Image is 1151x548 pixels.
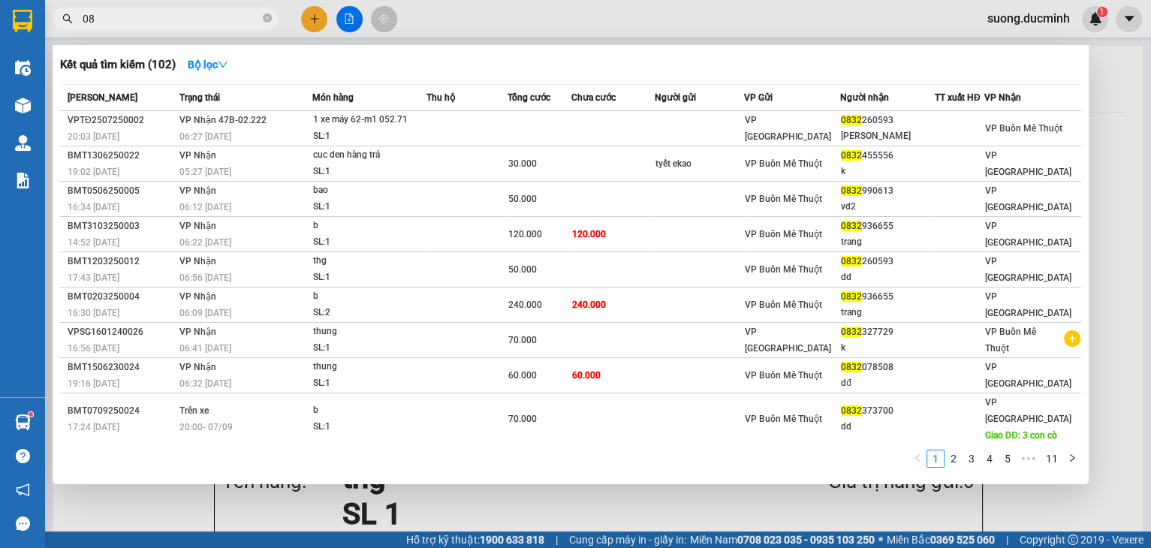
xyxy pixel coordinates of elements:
[841,269,934,285] div: dd
[8,8,218,36] li: [PERSON_NAME]
[313,147,426,164] div: cuc den hàng trả
[841,183,934,199] div: 990613
[16,483,30,497] span: notification
[1041,450,1062,467] a: 11
[313,324,426,340] div: thung
[985,150,1071,177] span: VP [GEOGRAPHIC_DATA]
[841,164,934,179] div: k
[68,289,175,305] div: BMT0203250004
[263,12,272,26] span: close-circle
[841,291,862,302] span: 0832
[841,221,862,231] span: 0832
[60,57,176,73] h3: Kết quả tìm kiếm ( 102 )
[179,221,216,231] span: VP Nhận
[16,449,30,463] span: question-circle
[68,167,119,177] span: 19:02 [DATE]
[508,264,537,275] span: 50.000
[179,92,220,103] span: Trạng thái
[508,92,550,103] span: Tổng cước
[15,173,31,188] img: solution-icon
[985,256,1071,283] span: VP [GEOGRAPHIC_DATA]
[313,112,426,128] div: 1 xe máy 62-m1 052.71
[935,92,981,103] span: TT xuất HĐ
[655,156,743,172] div: tyết ekao
[841,375,934,391] div: dđ
[1017,450,1041,468] span: •••
[179,343,231,354] span: 06:41 [DATE]
[745,115,831,142] span: VP [GEOGRAPHIC_DATA]
[841,305,934,321] div: trang
[179,256,216,266] span: VP Nhận
[313,419,426,435] div: SL: 1
[68,324,175,340] div: VPSG1601240026
[179,237,231,248] span: 06:22 [DATE]
[985,362,1071,389] span: VP [GEOGRAPHIC_DATA]
[841,256,862,266] span: 0832
[655,92,696,103] span: Người gửi
[179,291,216,302] span: VP Nhận
[68,254,175,269] div: BMT1203250012
[263,14,272,23] span: close-circle
[999,450,1017,468] li: 5
[841,289,934,305] div: 936655
[841,324,934,340] div: 327729
[313,182,426,199] div: bao
[508,370,537,381] span: 60.000
[1063,450,1081,468] li: Next Page
[68,131,119,142] span: 20:03 [DATE]
[841,150,862,161] span: 0832
[927,450,945,468] li: 1
[68,92,137,103] span: [PERSON_NAME]
[426,92,455,103] span: Thu hộ
[313,234,426,251] div: SL: 1
[179,150,216,161] span: VP Nhận
[508,300,542,310] span: 240.000
[745,370,822,381] span: VP Buôn Mê Thuột
[841,115,862,125] span: 0832
[68,218,175,234] div: BMT3103250003
[985,123,1062,134] span: VP Buôn Mê Thuột
[179,167,231,177] span: 05:27 [DATE]
[745,194,822,204] span: VP Buôn Mê Thuột
[985,430,1057,441] span: Giao DĐ: 3 con cò
[963,450,980,467] a: 3
[68,403,175,419] div: BMT0709250024
[313,305,426,321] div: SL: 2
[841,234,934,250] div: trang
[312,92,354,103] span: Món hàng
[841,128,934,144] div: [PERSON_NAME]
[13,10,32,32] img: logo-vxr
[313,218,426,234] div: b
[188,59,228,71] strong: Bộ lọc
[16,516,30,531] span: message
[179,422,233,432] span: 20:00 - 07/09
[68,272,119,283] span: 17:43 [DATE]
[841,148,934,164] div: 455556
[68,183,175,199] div: BMT0506250005
[313,128,426,145] div: SL: 1
[68,148,175,164] div: BMT1306250022
[841,254,934,269] div: 260593
[985,397,1071,424] span: VP [GEOGRAPHIC_DATA]
[981,450,999,468] li: 4
[981,450,998,467] a: 4
[218,59,228,70] span: down
[68,237,119,248] span: 14:52 [DATE]
[68,308,119,318] span: 16:30 [DATE]
[745,264,822,275] span: VP Buôn Mê Thuột
[841,113,934,128] div: 260593
[984,92,1021,103] span: VP Nhận
[68,113,175,128] div: VPTĐ2507250002
[313,269,426,286] div: SL: 1
[571,92,616,103] span: Chưa cước
[176,53,240,77] button: Bộ lọcdown
[62,14,73,24] span: search
[841,199,934,215] div: vd2
[908,450,927,468] button: left
[179,185,216,196] span: VP Nhận
[745,300,822,310] span: VP Buôn Mê Thuột
[745,158,822,169] span: VP Buôn Mê Thuột
[83,11,260,27] input: Tìm tên, số ĐT hoặc mã đơn
[1063,450,1081,468] button: right
[29,412,33,417] sup: 1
